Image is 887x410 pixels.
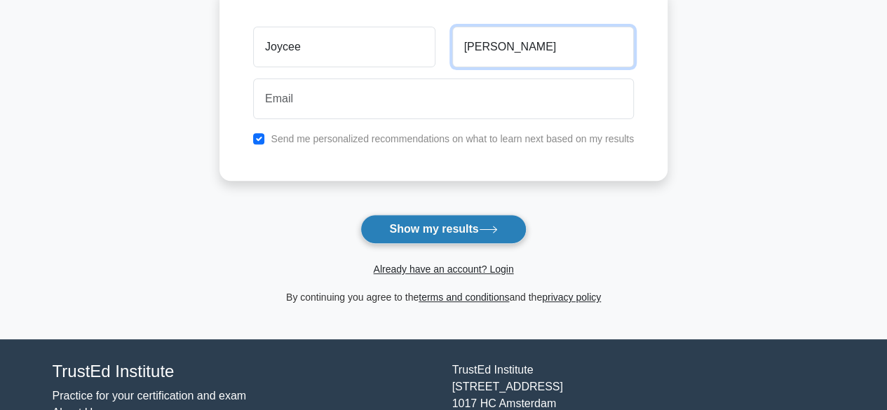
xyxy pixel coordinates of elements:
[253,78,634,119] input: Email
[360,214,526,244] button: Show my results
[53,362,435,382] h4: TrustEd Institute
[542,292,601,303] a: privacy policy
[211,289,676,306] div: By continuing you agree to the and the
[452,27,634,67] input: Last name
[271,133,634,144] label: Send me personalized recommendations on what to learn next based on my results
[419,292,509,303] a: terms and conditions
[53,390,247,402] a: Practice for your certification and exam
[253,27,435,67] input: First name
[373,264,513,275] a: Already have an account? Login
